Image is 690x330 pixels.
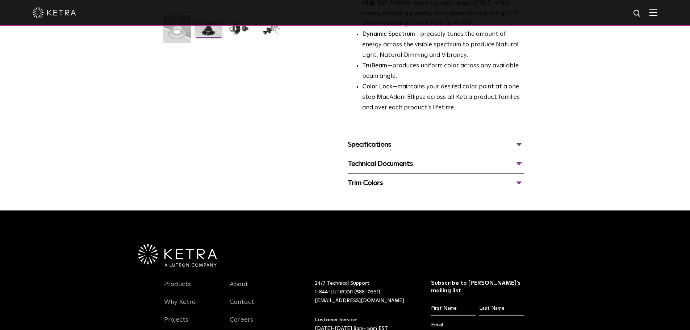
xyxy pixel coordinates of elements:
[315,279,413,305] p: 24/7 Technical Support:
[362,63,387,69] strong: TruBeam
[348,177,524,189] div: Trim Colors
[315,298,404,303] a: [EMAIL_ADDRESS][DOMAIN_NAME]
[431,302,476,316] input: First Name
[315,289,380,295] a: 1-844-LUTRON1 (588-7661)
[164,280,191,297] a: Products
[649,9,657,16] img: Hamburger%20Nav.svg
[258,21,285,42] img: S30 Halo Downlight_Exploded_Black
[633,9,642,18] img: search icon
[362,82,524,113] li: —maintains your desired color point at a one step MacAdam Ellipse across all Ketra product famili...
[362,29,524,61] li: —precisely tunes the amount of energy across the visible spectrum to produce Natural Light, Natur...
[164,298,196,315] a: Why Ketra
[230,298,254,315] a: Contact
[348,139,524,150] div: Specifications
[431,279,524,295] h3: Subscribe to [PERSON_NAME]’s mailing list
[362,84,392,90] strong: Color Lock
[163,15,191,48] img: S30-DownlightTrim-2021-Web-Square
[348,158,524,170] div: Technical Documents
[362,61,524,82] li: —produces uniform color across any available beam angle.
[362,31,415,37] strong: Dynamic Spectrum
[230,280,248,297] a: About
[33,7,76,18] img: ketra-logo-2019-white
[226,21,254,42] img: S30 Halo Downlight_Table Top_Black
[479,302,524,316] input: Last Name
[195,21,222,42] img: S30 Halo Downlight_Hero_Black_Gradient
[138,244,217,267] img: Ketra-aLutronCo_White_RGB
